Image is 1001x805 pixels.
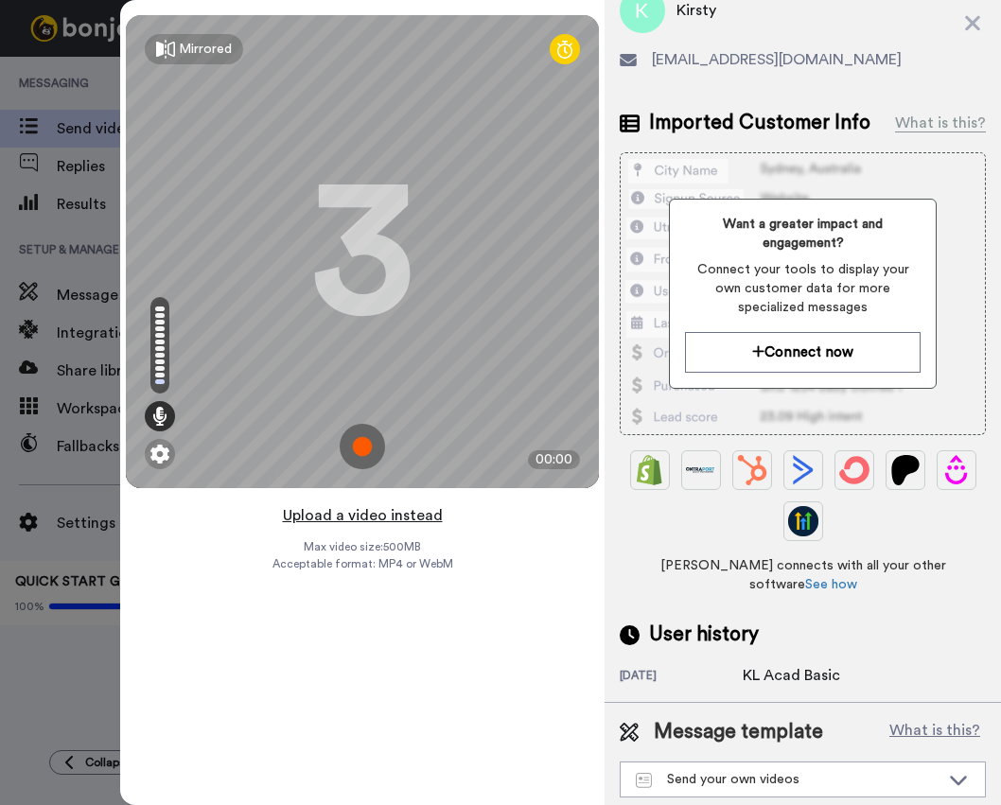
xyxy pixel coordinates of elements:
[884,718,986,746] button: What is this?
[685,260,920,317] span: Connect your tools to display your own customer data for more specialized messages
[941,455,972,485] img: Drip
[788,455,818,485] img: ActiveCampaign
[890,455,921,485] img: Patreon
[737,455,767,485] img: Hubspot
[620,556,986,594] span: [PERSON_NAME] connects with all your other software
[310,181,414,323] div: 3
[620,668,743,687] div: [DATE]
[528,450,580,469] div: 00:00
[340,424,385,469] img: ic_record_start.svg
[272,556,453,571] span: Acceptable format: MP4 or WebM
[895,112,986,134] div: What is this?
[636,773,652,788] img: Message-temps.svg
[685,332,920,373] button: Connect now
[649,109,870,137] span: Imported Customer Info
[277,503,448,528] button: Upload a video instead
[839,455,869,485] img: ConvertKit
[788,506,818,536] img: GoHighLevel
[685,215,920,253] span: Want a greater impact and engagement?
[649,621,759,649] span: User history
[654,718,823,746] span: Message template
[635,455,665,485] img: Shopify
[636,770,940,789] div: Send your own videos
[743,664,840,687] div: KL Acad Basic
[686,455,716,485] img: Ontraport
[805,578,857,591] a: See how
[304,539,421,554] span: Max video size: 500 MB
